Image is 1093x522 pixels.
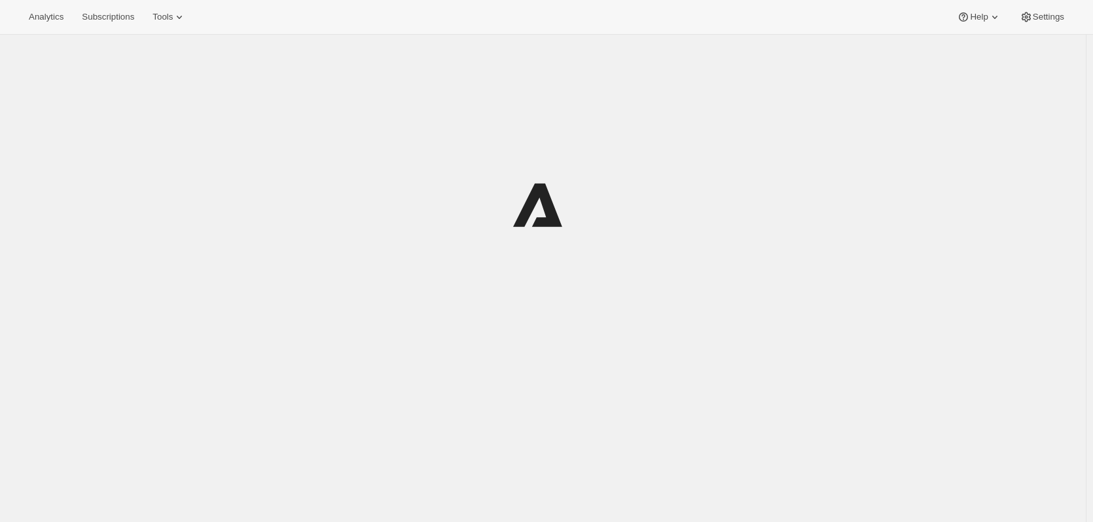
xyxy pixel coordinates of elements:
[152,12,173,22] span: Tools
[1033,12,1064,22] span: Settings
[949,8,1009,26] button: Help
[29,12,63,22] span: Analytics
[21,8,71,26] button: Analytics
[145,8,194,26] button: Tools
[74,8,142,26] button: Subscriptions
[1012,8,1072,26] button: Settings
[970,12,988,22] span: Help
[82,12,134,22] span: Subscriptions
